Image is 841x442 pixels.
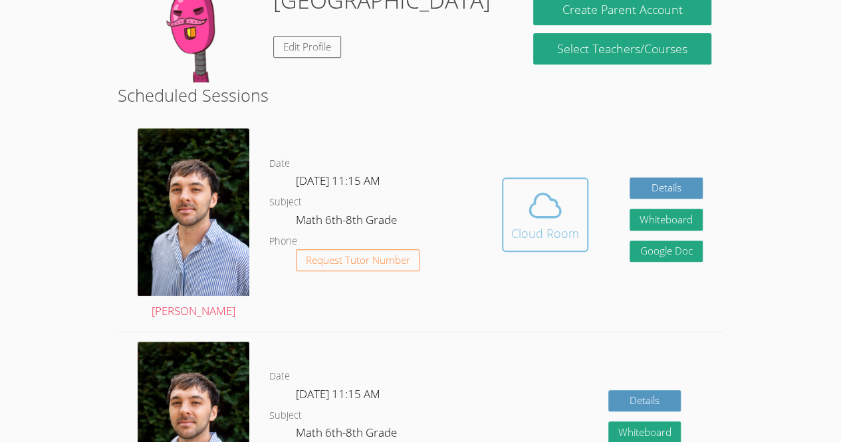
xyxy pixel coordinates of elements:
dt: Phone [269,233,297,250]
span: Request Tutor Number [306,255,410,265]
span: [DATE] 11:15 AM [296,386,380,401]
button: Whiteboard [630,209,703,231]
a: Details [608,390,681,412]
button: Cloud Room [502,177,588,252]
dt: Date [269,156,290,172]
button: Request Tutor Number [296,249,420,271]
a: Select Teachers/Courses [533,33,711,64]
a: Details [630,177,703,199]
img: profile.jpg [138,128,249,296]
h2: Scheduled Sessions [118,82,723,108]
dt: Subject [269,407,302,424]
span: [DATE] 11:15 AM [296,173,380,188]
div: Cloud Room [511,224,579,243]
a: Edit Profile [273,36,341,58]
dd: Math 6th-8th Grade [296,211,400,233]
a: Google Doc [630,241,703,263]
dt: Subject [269,194,302,211]
dt: Date [269,368,290,385]
a: [PERSON_NAME] [138,128,249,320]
